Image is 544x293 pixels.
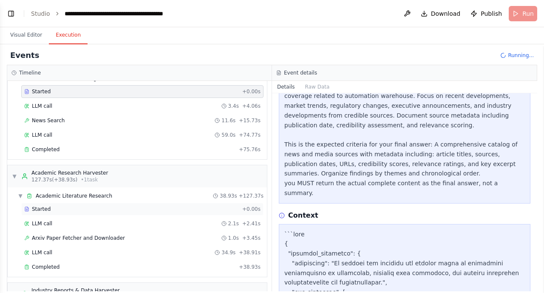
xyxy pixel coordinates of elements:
[228,235,239,241] span: 1.0s
[431,9,461,18] span: Download
[81,176,98,183] span: • 1 task
[32,249,52,256] span: LLM call
[32,88,51,95] span: Started
[467,6,505,21] button: Publish
[221,249,235,256] span: 34.9s
[239,192,263,199] span: + 127.37s
[221,132,235,138] span: 59.0s
[19,69,41,76] h3: Timeline
[3,26,49,44] button: Visual Editor
[272,81,300,93] button: Details
[32,264,59,270] span: Completed
[239,117,261,124] span: + 15.73s
[32,132,52,138] span: LLM call
[36,192,112,199] span: Academic Literature Research
[228,220,239,227] span: 2.1s
[417,6,464,21] button: Download
[18,192,23,199] span: ▼
[10,49,39,61] h2: Events
[239,249,261,256] span: + 38.91s
[31,10,50,17] a: Studio
[239,132,261,138] span: + 74.77s
[5,8,17,20] button: Show left sidebar
[49,26,88,44] button: Execution
[508,52,534,59] span: Running...
[242,206,261,213] span: + 0.00s
[32,235,125,241] span: Arxiv Paper Fetcher and Downloader
[32,103,52,109] span: LLM call
[481,9,502,18] span: Publish
[228,103,239,109] span: 3.4s
[242,235,261,241] span: + 3.45s
[32,206,51,213] span: Started
[300,81,335,93] button: Raw Data
[284,82,525,198] div: Systematically search and collect current news, press releases, and media coverage related to aut...
[239,146,261,153] span: + 75.76s
[284,69,317,76] h3: Event details
[220,192,237,199] span: 38.93s
[221,117,235,124] span: 11.6s
[31,176,77,183] span: 127.37s (+38.93s)
[32,146,59,153] span: Completed
[242,88,261,95] span: + 0.00s
[288,210,318,221] h3: Context
[242,220,261,227] span: + 2.41s
[31,169,108,176] div: Academic Research Harvester
[239,264,261,270] span: + 38.93s
[32,220,52,227] span: LLM call
[31,9,192,18] nav: breadcrumb
[12,173,17,180] span: ▼
[32,117,65,124] span: News Search
[242,103,261,109] span: + 4.06s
